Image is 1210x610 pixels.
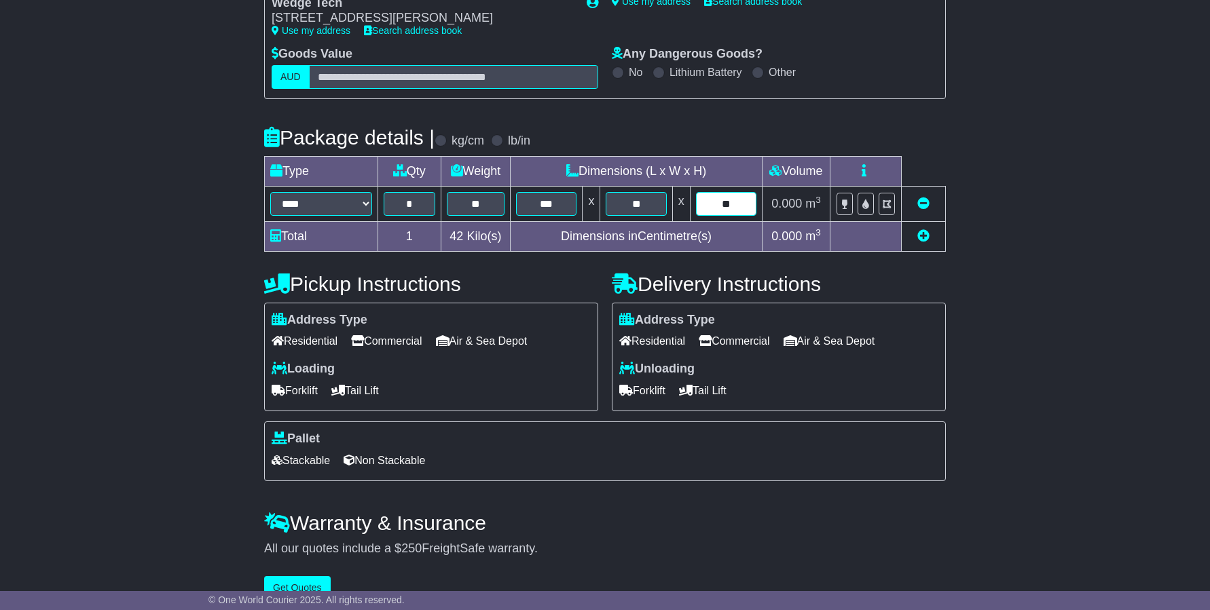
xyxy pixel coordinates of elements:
label: Any Dangerous Goods? [612,47,763,62]
h4: Package details | [264,126,435,149]
label: AUD [272,65,310,89]
div: [STREET_ADDRESS][PERSON_NAME] [272,11,573,26]
label: kg/cm [452,134,484,149]
td: Type [265,156,378,186]
td: Dimensions in Centimetre(s) [511,221,763,251]
span: m [805,197,821,210]
a: Remove this item [917,197,930,210]
span: 250 [401,541,422,555]
td: Total [265,221,378,251]
sup: 3 [815,195,821,205]
td: Dimensions (L x W x H) [511,156,763,186]
button: Get Quotes [264,576,331,600]
span: Residential [272,330,337,351]
a: Use my address [272,25,350,36]
span: Commercial [351,330,422,351]
a: Search address book [364,25,462,36]
span: Air & Sea Depot [436,330,528,351]
sup: 3 [815,227,821,237]
td: Weight [441,156,511,186]
label: Address Type [272,313,367,328]
span: 0.000 [771,229,802,243]
td: Volume [762,156,830,186]
span: Non Stackable [344,450,425,471]
span: Tail Lift [679,380,727,401]
label: No [629,66,642,79]
label: Other [769,66,796,79]
label: Lithium Battery [670,66,742,79]
div: All our quotes include a $ FreightSafe warranty. [264,541,946,556]
span: Tail Lift [331,380,379,401]
td: x [583,186,600,221]
label: Unloading [619,362,695,377]
label: Loading [272,362,335,377]
h4: Pickup Instructions [264,273,598,295]
label: Address Type [619,313,715,328]
span: Residential [619,330,685,351]
td: Kilo(s) [441,221,511,251]
a: Add new item [917,229,930,243]
h4: Delivery Instructions [612,273,946,295]
label: lb/in [508,134,530,149]
h4: Warranty & Insurance [264,512,946,534]
span: Air & Sea Depot [784,330,875,351]
label: Pallet [272,432,320,446]
span: © One World Courier 2025. All rights reserved. [208,594,405,605]
span: Stackable [272,450,330,471]
td: Qty [378,156,441,186]
span: Forklift [272,380,318,401]
td: 1 [378,221,441,251]
span: Forklift [619,380,665,401]
span: Commercial [699,330,769,351]
span: 42 [450,229,463,243]
td: x [672,186,690,221]
label: Goods Value [272,47,352,62]
span: m [805,229,821,243]
span: 0.000 [771,197,802,210]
